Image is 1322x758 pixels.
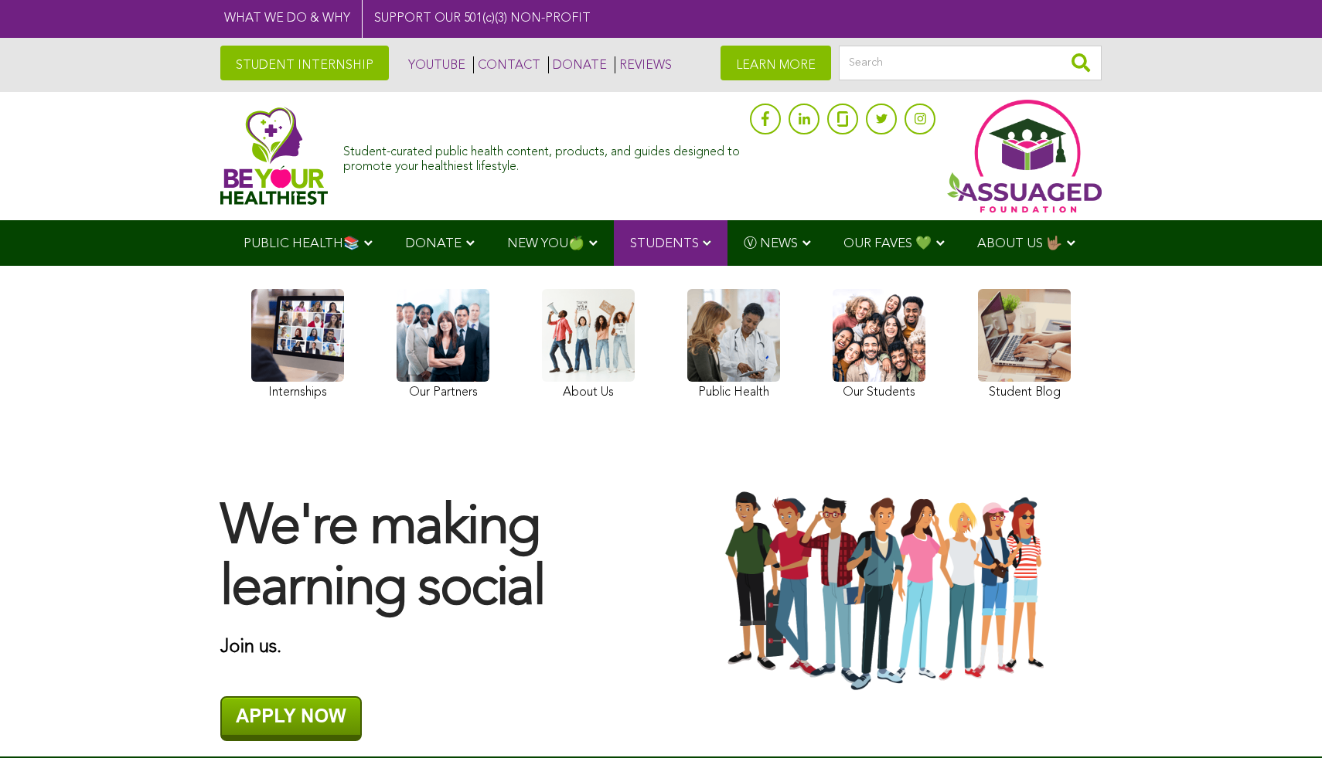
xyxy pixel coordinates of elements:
[220,498,646,620] h1: We're making learning social
[744,237,798,250] span: Ⓥ NEWS
[220,696,362,741] img: APPLY NOW
[220,220,1102,266] div: Navigation Menu
[630,237,699,250] span: STUDENTS
[404,56,465,73] a: YOUTUBE
[548,56,607,73] a: DONATE
[343,138,742,175] div: Student-curated public health content, products, and guides designed to promote your healthiest l...
[676,489,1102,694] img: Group-Of-Students-Assuaged
[507,237,584,250] span: NEW YOU🍏
[843,237,932,250] span: OUR FAVES 💚
[839,46,1102,80] input: Search
[1245,684,1322,758] iframe: Chat Widget
[977,237,1062,250] span: ABOUT US 🤟🏽
[220,107,328,205] img: Assuaged
[721,46,831,80] a: LEARN MORE
[405,237,462,250] span: DONATE
[947,100,1102,212] img: Assuaged App
[615,56,672,73] a: REVIEWS
[473,56,540,73] a: CONTACT
[220,638,281,657] strong: Join us.
[220,46,389,80] a: STUDENT INTERNSHIP
[244,237,359,250] span: PUBLIC HEALTH📚
[837,111,848,127] img: glassdoor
